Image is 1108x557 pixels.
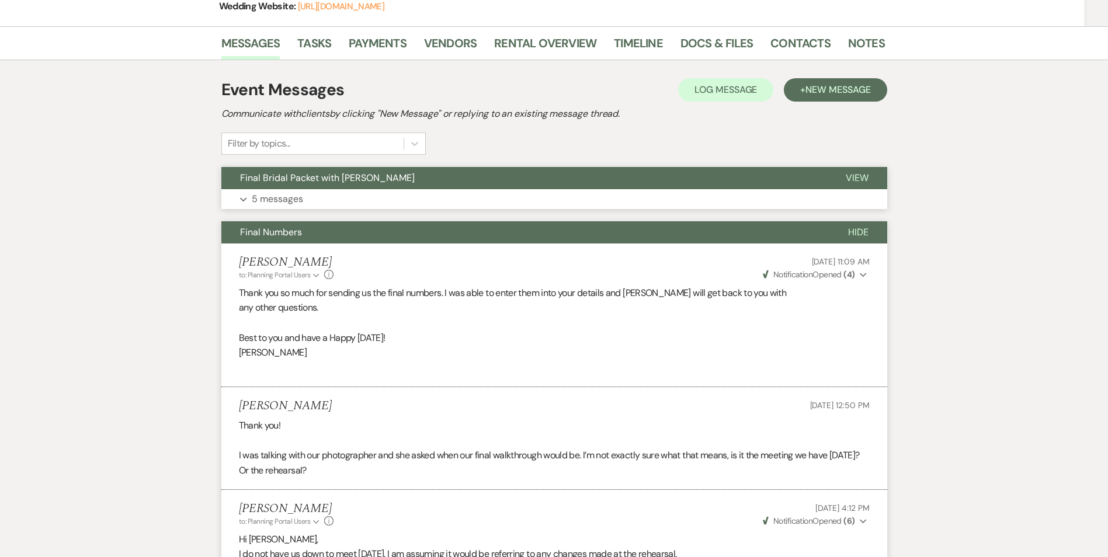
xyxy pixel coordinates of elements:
span: View [846,172,869,184]
button: NotificationOpened (4) [761,269,870,281]
a: Vendors [424,34,477,60]
span: [DATE] 12:50 PM [810,400,870,410]
a: Payments [349,34,407,60]
button: Hide [829,221,887,243]
span: to: Planning Portal Users [239,270,311,280]
span: Notification [773,269,812,280]
span: [DATE] 4:12 PM [815,503,869,513]
div: Filter by topics... [228,137,290,151]
span: Final Numbers [240,226,302,238]
p: any other questions. [239,300,870,315]
a: [URL][DOMAIN_NAME] [298,1,384,12]
a: Contacts [770,34,831,60]
p: [PERSON_NAME] [239,345,870,360]
p: I was talking with our photographer and she asked when our final walkthrough would be. I’m not ex... [239,448,870,478]
p: Best to you and have a Happy [DATE]! [239,330,870,346]
span: New Message [805,83,870,96]
button: View [827,167,887,189]
button: NotificationOpened (6) [761,515,870,527]
a: Timeline [614,34,663,60]
button: Final Numbers [221,221,829,243]
a: Rental Overview [494,34,596,60]
h5: [PERSON_NAME] [239,255,334,270]
button: Final Bridal Packet with [PERSON_NAME] [221,167,827,189]
strong: ( 4 ) [843,269,855,280]
a: Messages [221,34,280,60]
button: 5 messages [221,189,887,209]
span: Notification [773,516,812,526]
span: Opened [763,516,855,526]
p: Thank you so much for sending us the final numbers. I was able to enter them into your details an... [239,286,870,301]
h1: Event Messages [221,78,345,102]
p: Thank you! [239,418,870,433]
strong: ( 6 ) [843,516,855,526]
span: Hide [848,226,869,238]
p: Hi [PERSON_NAME], [239,532,870,547]
h5: [PERSON_NAME] [239,399,332,413]
a: Docs & Files [680,34,753,60]
h5: [PERSON_NAME] [239,502,334,516]
button: Log Message [678,78,773,102]
span: [DATE] 11:09 AM [812,256,870,267]
p: 5 messages [252,192,303,207]
span: Final Bridal Packet with [PERSON_NAME] [240,172,415,184]
button: +New Message [784,78,887,102]
h2: Communicate with clients by clicking "New Message" or replying to an existing message thread. [221,107,887,121]
span: to: Planning Portal Users [239,517,311,526]
a: Tasks [297,34,331,60]
button: to: Planning Portal Users [239,516,322,527]
span: Log Message [694,83,757,96]
span: Opened [763,269,855,280]
a: Notes [848,34,885,60]
button: to: Planning Portal Users [239,270,322,280]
